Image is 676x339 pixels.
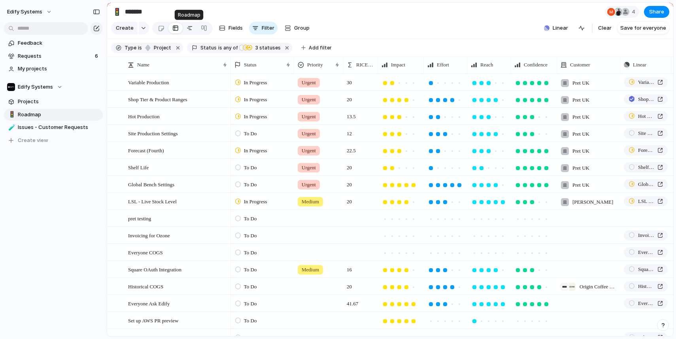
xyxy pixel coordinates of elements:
button: Linear [541,22,571,34]
span: To Do [244,164,257,172]
span: Shelf Life [128,163,149,172]
span: Urgent [302,164,316,172]
span: Linear [633,61,646,69]
span: 4 [632,8,638,16]
span: Filter [262,24,274,32]
span: Historical COGS [128,282,163,291]
span: Urgent [302,79,316,87]
span: Site Production Settings [638,129,654,137]
span: My projects [18,65,100,73]
span: In Progress [244,198,267,206]
a: Forecast (Fourth) [624,145,668,155]
span: Save for everyone [620,24,666,32]
span: Global Bench Settings [638,180,654,188]
span: any of [222,44,238,51]
span: Variable Production [638,78,654,86]
span: Pret UK [572,164,589,172]
span: Variable Production [128,78,169,87]
span: To Do [244,283,257,291]
div: Roadmap [175,10,204,20]
span: Invoicing (Ozone Back to Normal) [638,231,654,239]
a: Global Bench Settings [624,179,668,189]
span: To Do [244,130,257,138]
span: Shop Tier & Product Ranges [128,95,187,104]
button: Share [644,6,669,18]
span: Status [244,61,257,69]
span: Add filter [309,44,332,51]
span: 41.67 [344,295,361,308]
span: To Do [244,266,257,274]
span: 20 [344,91,355,104]
span: In Progress [244,79,267,87]
button: is [136,44,144,52]
span: 30 [344,74,355,87]
span: statuses [253,44,281,51]
span: Pret UK [572,147,589,155]
button: Save for everyone [617,22,669,34]
button: 🚦 [7,111,15,119]
a: Historical COGS [624,281,668,292]
span: Everyone COGS [128,248,163,257]
span: 20 [344,176,355,189]
span: Square OAuth Integration [638,265,654,273]
span: Everyone Ask Edify [638,299,654,307]
button: Create view [4,134,103,146]
a: Projects [4,96,103,108]
a: Hot Production [624,111,668,121]
span: Historical COGS [638,282,654,290]
span: Create view [18,136,48,144]
button: Edify Systems [4,81,103,93]
span: In Progress [244,96,267,104]
span: Urgent [302,96,316,104]
div: 🧪Issues - Customer Requests [4,121,103,133]
a: My projects [4,63,103,75]
span: To Do [244,249,257,257]
span: Everyone COGS [638,248,654,256]
span: Pret UK [572,181,589,189]
span: Edify Systems [18,83,53,91]
div: 🚦Roadmap [4,109,103,121]
button: 3 statuses [238,44,282,52]
span: Projects [18,98,100,106]
span: Edify Systems [7,8,42,16]
span: 20 [344,159,355,172]
a: Variable Production [624,77,668,87]
span: To Do [244,300,257,308]
span: Forecast (Fourth) [638,146,654,154]
span: Pret UK [572,79,589,87]
a: Shelf Life [624,162,668,172]
span: Share [649,8,664,16]
span: Forecast (Fourth) [128,146,164,155]
span: Effort [437,61,449,69]
span: Status [200,44,217,51]
button: Edify Systems [4,6,56,18]
a: Square OAuth Integration [624,264,668,275]
span: Fields [228,24,243,32]
span: RICE Score [356,61,374,69]
span: Urgent [302,130,316,138]
button: project [143,44,173,52]
span: Everyone Ask Edify [128,299,170,308]
span: Priority [307,61,323,69]
span: To Do [244,181,257,189]
span: Hot Production [128,112,160,121]
span: In Progress [244,113,267,121]
a: Everyone COGS [624,247,668,258]
span: 12 [344,125,355,138]
span: Name [137,61,149,69]
span: Feedback [18,39,100,47]
span: Impact [391,61,405,69]
a: Requests6 [4,50,103,62]
a: Everyone Ask Edify [624,298,668,309]
span: In Progress [244,147,267,155]
span: Urgent [302,181,316,189]
span: Type [125,44,136,51]
a: Invoicing (Ozone Back to Normal) [624,230,668,241]
span: Medium [302,198,319,206]
span: Reach [480,61,493,69]
a: Site Production Settings [624,128,668,138]
span: [PERSON_NAME] [572,198,613,206]
span: Pret UK [572,96,589,104]
span: 20 [344,278,355,291]
span: LSL - Live Stock Level [638,197,654,205]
